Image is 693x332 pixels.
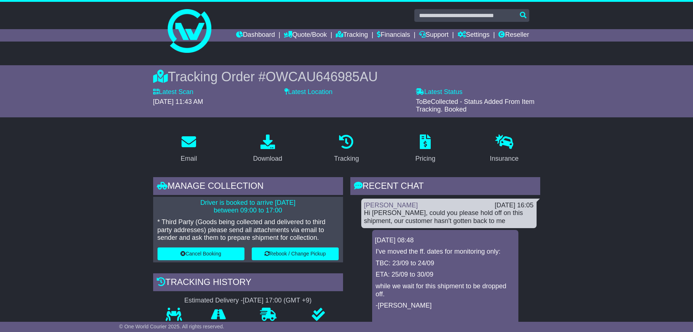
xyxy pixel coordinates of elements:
[153,297,343,305] div: Estimated Delivery -
[158,199,339,215] p: Driver is booked to arrive [DATE] between 09:00 to 17:00
[419,29,449,42] a: Support
[416,98,534,113] span: ToBeCollected - Status Added From Item Tracking. Booked
[236,29,275,42] a: Dashboard
[252,247,339,260] button: Rebook / Change Pickup
[415,154,435,164] div: Pricing
[376,259,515,267] p: TBC: 23/09 to 24/09
[176,132,202,166] a: Email
[153,177,343,197] div: Manage collection
[180,154,197,164] div: Email
[498,29,529,42] a: Reseller
[266,69,378,84] span: OWCAU646985AU
[458,29,490,42] a: Settings
[364,202,418,209] a: [PERSON_NAME]
[284,29,327,42] a: Quote/Book
[495,202,534,210] div: [DATE] 16:05
[329,132,363,166] a: Tracking
[376,248,515,256] p: I've moved the ff. dates for monitoring only:
[153,88,194,96] label: Latest Scan
[153,69,540,85] div: Tracking Order #
[284,88,332,96] label: Latest Location
[375,237,515,245] div: [DATE] 08:48
[485,132,523,166] a: Insurance
[153,98,203,105] span: [DATE] 11:43 AM
[490,154,519,164] div: Insurance
[350,177,540,197] div: RECENT CHAT
[119,324,224,329] span: © One World Courier 2025. All rights reserved.
[376,282,515,298] p: while we wait for this shipment to be dropped off.
[334,154,359,164] div: Tracking
[416,88,462,96] label: Latest Status
[376,271,515,279] p: ETA: 25/09 to 30/09
[158,247,244,260] button: Cancel Booking
[377,29,410,42] a: Financials
[336,29,368,42] a: Tracking
[248,132,287,166] a: Download
[253,154,282,164] div: Download
[153,273,343,293] div: Tracking history
[376,302,515,310] p: -[PERSON_NAME]
[158,218,339,242] p: * Third Party (Goods being collected and delivered to third party addresses) please send all atta...
[243,297,312,305] div: [DATE] 17:00 (GMT +9)
[364,209,534,225] div: Hi [PERSON_NAME], could you please hold off on this shipment, our customer hasn't gotten back to me
[411,132,440,166] a: Pricing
